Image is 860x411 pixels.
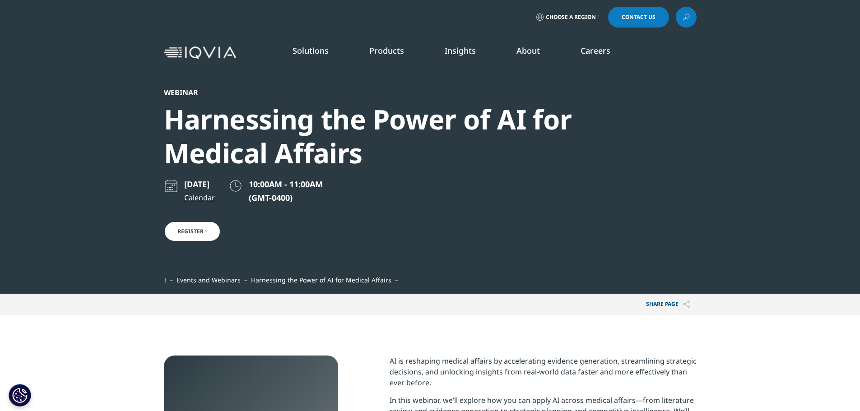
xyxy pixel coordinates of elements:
[608,7,669,28] a: Contact Us
[177,276,241,284] a: Events and Webinars
[240,32,697,74] nav: Primary
[249,179,323,189] span: 10:00AM - 11:00AM
[184,192,215,203] a: Calendar
[683,300,690,308] img: Share PAGE
[293,45,329,56] a: Solutions
[581,45,610,56] a: Careers
[369,45,404,56] a: Products
[390,356,697,395] p: AI is reshaping medical affairs by accelerating evidence generation, streamlining strategic decis...
[639,294,697,315] p: Share PAGE
[445,45,476,56] a: Insights
[622,14,655,20] span: Contact Us
[249,192,323,203] p: (GMT-0400)
[9,384,31,406] button: Cookies Settings
[164,221,221,242] a: Register
[546,14,596,21] span: Choose a Region
[164,46,236,60] img: IQVIA Healthcare Information Technology and Pharma Clinical Research Company
[164,179,178,193] img: calendar
[516,45,540,56] a: About
[228,179,243,193] img: clock
[164,102,648,170] div: Harnessing the Power of AI for Medical Affairs
[639,294,697,315] button: Share PAGEShare PAGE
[184,179,215,189] p: [DATE]
[251,276,391,284] span: Harnessing the Power of AI for Medical Affairs
[164,88,648,97] div: Webinar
